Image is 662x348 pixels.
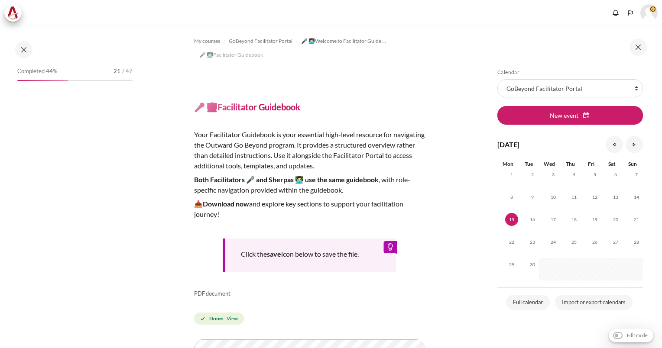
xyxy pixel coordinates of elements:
[640,4,658,22] a: User menu
[550,111,578,120] span: New event
[568,235,581,248] span: 25
[267,250,281,258] strong: save
[17,65,133,90] a: Completed 44% 21 / 47
[223,238,396,272] div: Click the icon below to save the file.
[497,69,643,76] h5: Calendar
[609,6,622,19] div: Show notification window with no new notifications
[588,161,594,167] span: Fri
[497,139,519,150] h4: [DATE]
[624,6,637,19] button: Languages
[497,69,643,312] section: Blocks
[229,36,292,46] a: GoBeyond Facilitator Portal
[588,168,601,181] span: 5
[568,213,581,226] span: 18
[588,190,601,203] span: 12
[199,50,263,60] a: 🎤 👩🏻‍💻Facilitator Guidebook
[199,51,263,59] span: 🎤 👩🏻‍💻Facilitator Guidebook
[505,258,518,271] span: 29
[194,101,300,113] h4: 🎤 👩🏻‍💻Facilitator Guidebook
[194,34,425,62] nav: Navigation bar
[630,213,643,226] span: 21
[505,190,518,203] span: 8
[505,168,518,181] span: 1
[547,235,560,248] span: 24
[194,130,425,170] span: Your Facilitator Guidebook is your essential high-level resource for navigating the Outward Go Be...
[609,190,622,203] span: 13
[608,161,616,167] span: Sat
[547,213,560,226] span: 17
[301,37,388,45] span: 🎤 👩🏻‍💻Welcome to Facilitator Guide Portal
[555,295,633,310] a: Import or export calendars
[7,6,19,19] img: Architeck
[566,161,575,167] span: Thu
[114,67,120,76] span: 21
[229,37,292,45] span: GoBeyond Facilitator Portal
[609,235,622,248] span: 27
[630,190,643,203] span: 14
[526,235,539,248] span: 23
[526,213,539,226] span: 16
[505,235,518,248] span: 22
[227,315,238,322] span: View
[630,168,643,181] span: 7
[194,175,379,184] strong: Both Facilitators 🎤 and Sherpas 👩🏻‍💻 use the same guidebook
[547,190,560,203] span: 10
[568,168,581,181] span: 4
[547,168,560,181] span: 3
[503,161,513,167] span: Mon
[525,161,533,167] span: Tue
[194,290,425,298] p: PDF document
[630,235,643,248] span: 28
[505,213,518,226] span: 15
[194,36,220,46] a: My courses
[526,190,539,203] span: 9
[4,4,26,22] a: Architeck Architeck
[628,161,637,167] span: Sun
[209,315,223,322] strong: Done:
[203,200,249,208] strong: Download now
[568,190,581,203] span: 11
[588,213,601,226] span: 19
[506,295,550,310] a: Full calendar
[526,168,539,181] span: 2
[194,174,425,195] p: , with role-specific navigation provided within the guidebook.
[17,80,68,81] div: 44%
[17,67,57,76] span: Completed 44%
[609,213,622,226] span: 20
[497,106,643,124] button: New event
[588,235,601,248] span: 26
[194,37,220,45] span: My courses
[544,161,555,167] span: Wed
[609,168,622,181] span: 6
[194,311,246,326] div: Completion requirements for 🎤 👩🏻‍💻Facilitator Guidebook
[497,213,518,235] td: Today
[194,199,425,219] p: 📥 and explore key sections to support your facilitation journey!
[526,258,539,271] span: 30
[122,67,133,76] span: / 47
[301,36,388,46] a: 🎤 👩🏻‍💻Welcome to Facilitator Guide Portal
